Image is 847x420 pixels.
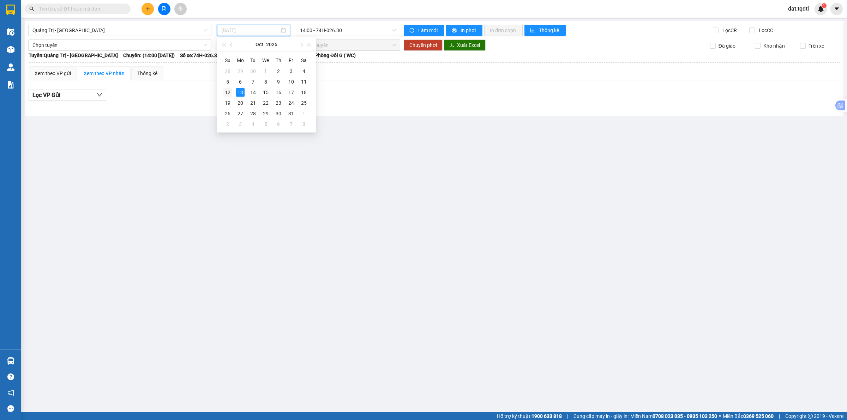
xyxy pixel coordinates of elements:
img: warehouse-icon [7,28,14,36]
div: 4 [249,120,257,128]
div: Xem theo VP gửi [35,69,71,77]
span: | [567,412,568,420]
div: 2 [274,67,283,75]
span: Lọc CR [720,26,738,34]
th: Fr [285,55,298,66]
span: printer [452,28,458,34]
span: ⚪️ [719,415,721,418]
div: 6 [236,78,245,86]
th: Su [221,55,234,66]
td: 2025-10-16 [272,87,285,98]
td: 2025-10-01 [259,66,272,77]
div: 25 [300,99,308,107]
div: 28 [249,109,257,118]
div: 17 [287,88,295,97]
button: aim [174,3,187,15]
button: printerIn phơi [446,25,482,36]
th: Sa [298,55,310,66]
div: 16 [274,88,283,97]
span: In phơi [461,26,477,34]
td: 2025-10-22 [259,98,272,108]
td: 2025-11-02 [221,119,234,129]
td: 2025-10-11 [298,77,310,87]
div: 18 [300,88,308,97]
span: Thống kê [539,26,560,34]
th: Mo [234,55,247,66]
img: warehouse-icon [7,46,14,53]
div: Thống kê [137,69,157,77]
div: 5 [262,120,270,128]
button: plus [142,3,154,15]
span: | [779,412,780,420]
td: 2025-11-03 [234,119,247,129]
td: 2025-10-25 [298,98,310,108]
span: message [7,405,14,412]
td: 2025-10-09 [272,77,285,87]
div: 7 [249,78,257,86]
td: 2025-10-29 [259,108,272,119]
span: Lọc CC [756,26,774,34]
td: 2025-10-26 [221,108,234,119]
td: 2025-10-04 [298,66,310,77]
td: 2025-11-07 [285,119,298,129]
div: 1 [262,67,270,75]
td: 2025-11-01 [298,108,310,119]
div: 3 [236,120,245,128]
span: Chuyến: (14:00 [DATE]) [123,51,175,59]
td: 2025-10-07 [247,77,259,87]
td: 2025-11-06 [272,119,285,129]
button: Lọc VP Gửi [29,90,106,101]
span: copyright [808,414,813,419]
button: Oct [256,37,263,51]
img: warehouse-icon [7,63,14,71]
span: Số xe: 74H-026.30 [180,51,220,59]
td: 2025-10-20 [234,98,247,108]
td: 2025-10-03 [285,66,298,77]
td: 2025-11-08 [298,119,310,129]
span: caret-down [834,6,840,12]
td: 2025-10-02 [272,66,285,77]
div: 1 [300,109,308,118]
button: downloadXuất Excel [444,39,486,51]
button: syncLàm mới [404,25,444,36]
input: 13/10/2025 [221,26,280,34]
button: In đơn chọn [484,25,523,36]
span: Trên xe [806,42,827,50]
img: logo-vxr [6,5,15,15]
span: aim [178,6,183,11]
div: 29 [236,67,245,75]
span: question-circle [7,373,14,380]
div: 6 [274,120,283,128]
div: 23 [274,99,283,107]
div: Xem theo VP nhận [84,69,125,77]
td: 2025-10-24 [285,98,298,108]
div: 21 [249,99,257,107]
td: 2025-10-12 [221,87,234,98]
td: 2025-10-21 [247,98,259,108]
span: Cung cấp máy in - giấy in: [573,412,629,420]
b: Tuyến: Quảng Trị - [GEOGRAPHIC_DATA] [29,53,118,58]
td: 2025-10-19 [221,98,234,108]
th: Tu [247,55,259,66]
div: 30 [249,67,257,75]
div: 29 [262,109,270,118]
button: bar-chartThống kê [524,25,566,36]
div: 19 [223,99,232,107]
div: 24 [287,99,295,107]
td: 2025-09-30 [247,66,259,77]
td: 2025-10-10 [285,77,298,87]
span: plus [145,6,150,11]
td: 2025-10-23 [272,98,285,108]
div: 2 [223,120,232,128]
div: 11 [300,78,308,86]
div: 26 [223,109,232,118]
span: 14:00 - 74H-026.30 [300,25,396,36]
span: Làm mới [418,26,439,34]
span: Kho nhận [761,42,788,50]
th: Th [272,55,285,66]
img: icon-new-feature [818,6,824,12]
div: 20 [236,99,245,107]
td: 2025-11-04 [247,119,259,129]
span: notification [7,389,14,396]
span: search [29,6,34,11]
